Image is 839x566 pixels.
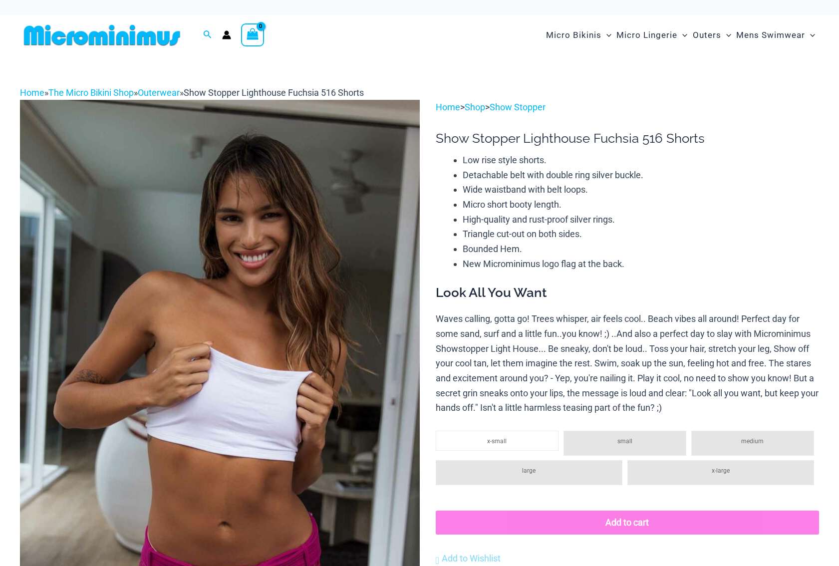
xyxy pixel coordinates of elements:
[436,311,819,415] p: Waves calling, gotta go! Trees whisper, air feels cool.. Beach vibes all around! Perfect day for ...
[690,20,734,50] a: OutersMenu ToggleMenu Toggle
[617,438,632,445] span: small
[436,102,460,112] a: Home
[741,438,764,445] span: medium
[721,22,731,48] span: Menu Toggle
[677,22,687,48] span: Menu Toggle
[463,168,819,183] li: Detachable belt with double ring silver buckle.
[436,100,819,115] p: > >
[203,29,212,41] a: Search icon link
[222,30,231,39] a: Account icon link
[463,197,819,212] li: Micro short booty length.
[463,227,819,242] li: Triangle cut-out on both sides.
[712,467,730,474] span: x-large
[138,87,180,98] a: Outerwear
[490,102,546,112] a: Show Stopper
[463,257,819,272] li: New Microminimus logo flag at the back.
[627,460,814,485] li: x-large
[601,22,611,48] span: Menu Toggle
[436,551,501,566] a: Add to Wishlist
[693,22,721,48] span: Outers
[184,87,364,98] span: Show Stopper Lighthouse Fuchsia 516 Shorts
[442,553,501,564] span: Add to Wishlist
[436,460,622,485] li: large
[463,242,819,257] li: Bounded Hem.
[805,22,815,48] span: Menu Toggle
[20,24,184,46] img: MM SHOP LOGO FLAT
[734,20,818,50] a: Mens SwimwearMenu ToggleMenu Toggle
[614,20,690,50] a: Micro LingerieMenu ToggleMenu Toggle
[691,431,814,456] li: medium
[436,511,819,535] button: Add to cart
[465,102,485,112] a: Shop
[616,22,677,48] span: Micro Lingerie
[563,431,686,456] li: small
[544,20,614,50] a: Micro BikinisMenu ToggleMenu Toggle
[463,182,819,197] li: Wide waistband with belt loops.
[20,87,364,98] span: » » »
[542,18,819,52] nav: Site Navigation
[20,87,44,98] a: Home
[463,153,819,168] li: Low rise style shorts.
[546,22,601,48] span: Micro Bikinis
[463,212,819,227] li: High-quality and rust-proof silver rings.
[736,22,805,48] span: Mens Swimwear
[436,131,819,146] h1: Show Stopper Lighthouse Fuchsia 516 Shorts
[241,23,264,46] a: View Shopping Cart, empty
[487,438,507,445] span: x-small
[436,431,559,451] li: x-small
[436,284,819,301] h3: Look All You Want
[48,87,134,98] a: The Micro Bikini Shop
[522,467,536,474] span: large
